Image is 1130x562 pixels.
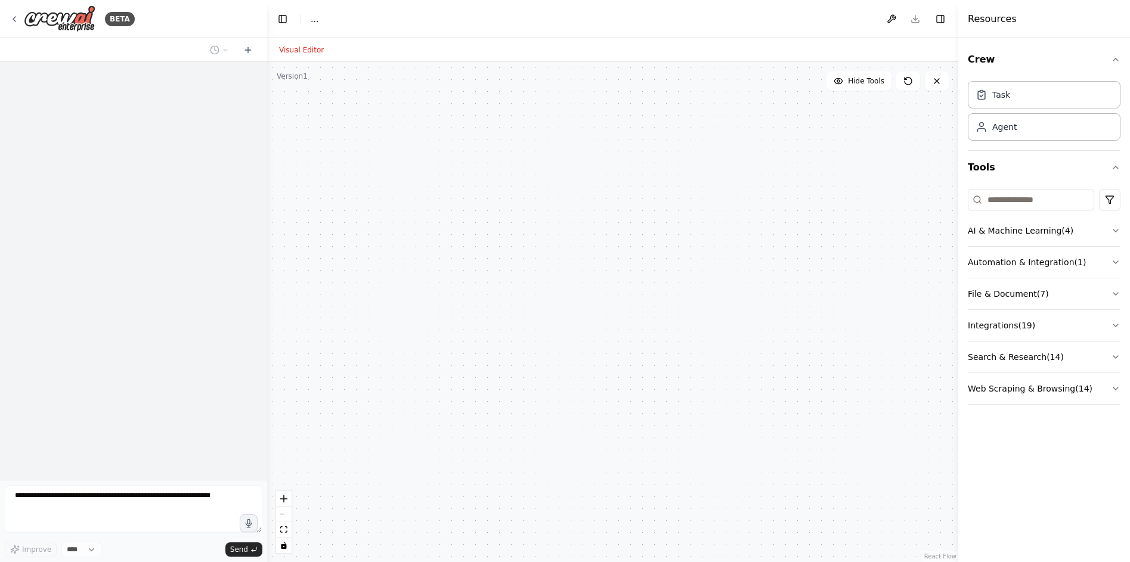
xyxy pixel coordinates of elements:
button: Hide Tools [826,72,891,91]
button: Improve [5,542,57,557]
span: Hide Tools [848,76,884,86]
div: Crew [968,76,1120,150]
button: Click to speak your automation idea [240,514,258,532]
div: Version 1 [277,72,308,81]
nav: breadcrumb [311,13,318,25]
div: Agent [992,121,1017,133]
button: Tools [968,151,1120,184]
button: Hide right sidebar [932,11,949,27]
button: Switch to previous chat [205,43,234,57]
img: Logo [24,5,95,32]
button: fit view [276,522,292,538]
a: React Flow attribution [924,553,956,560]
button: Send [225,542,262,557]
h4: Resources [968,12,1017,26]
button: Hide left sidebar [274,11,291,27]
button: toggle interactivity [276,538,292,553]
button: Crew [968,43,1120,76]
button: zoom in [276,491,292,507]
div: BETA [105,12,135,26]
span: ... [311,13,318,25]
button: Visual Editor [272,43,331,57]
div: React Flow controls [276,491,292,553]
button: File & Document(7) [968,278,1120,309]
span: Improve [22,545,51,554]
button: Start a new chat [239,43,258,57]
button: Web Scraping & Browsing(14) [968,373,1120,404]
button: Integrations(19) [968,310,1120,341]
button: zoom out [276,507,292,522]
button: Search & Research(14) [968,341,1120,372]
div: Tools [968,184,1120,414]
button: Automation & Integration(1) [968,247,1120,278]
span: Send [230,545,248,554]
div: Task [992,89,1010,101]
button: AI & Machine Learning(4) [968,215,1120,246]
